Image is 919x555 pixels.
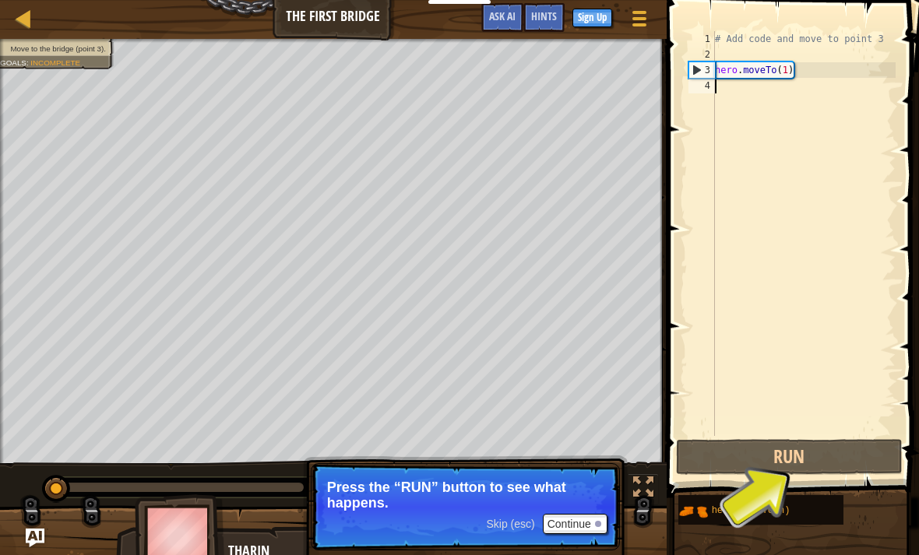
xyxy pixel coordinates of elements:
span: hero.moveTo(n) [712,505,790,516]
div: 2 [688,47,715,62]
button: Toggle fullscreen [628,473,659,505]
span: Skip (esc) [486,518,534,530]
img: portrait.png [678,497,708,526]
span: Move to the bridge (point 3). [10,44,106,53]
button: Show game menu [620,3,659,40]
span: Ask AI [489,9,516,23]
button: Ask AI [481,3,523,32]
button: Ask AI [26,529,44,547]
button: Continue [543,514,607,534]
span: : [26,58,30,67]
p: Press the “RUN” button to see what happens. [327,479,604,511]
button: Run [676,439,903,475]
button: Sign Up [572,9,612,27]
span: Incomplete [30,58,80,67]
div: 1 [688,31,715,47]
span: Hints [531,9,557,23]
div: 4 [688,78,715,93]
div: 3 [689,62,715,78]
